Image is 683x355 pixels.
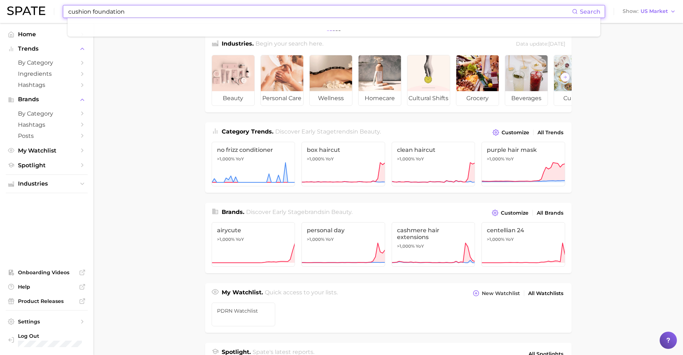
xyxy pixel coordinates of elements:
span: New Watchlist [482,290,520,296]
a: beverages [505,55,548,106]
span: YoY [506,156,514,162]
span: airycute [217,227,290,234]
span: Posts [18,132,75,139]
span: YoY [236,237,244,242]
a: personal care [260,55,304,106]
span: All Brands [537,210,563,216]
span: >1,000% [307,237,324,242]
button: New Watchlist [471,288,521,298]
span: Hashtags [18,81,75,88]
div: Data update: [DATE] [516,39,565,49]
h2: Begin your search here. [255,39,323,49]
a: All Trends [536,128,565,137]
span: centellian 24 [487,227,560,234]
a: Log out. Currently logged in with e-mail elisabethkim@amorepacific.com. [6,331,88,349]
span: Discover Early Stage trends in . [275,128,381,135]
span: YoY [326,237,334,242]
a: homecare [358,55,401,106]
span: Spotlight [18,162,75,169]
button: Scroll Right [560,73,570,82]
span: Settings [18,318,75,325]
span: >1,000% [307,156,324,162]
span: personal care [261,91,303,106]
a: Spotlight [6,160,88,171]
a: cashmere hair extensions>1,000% YoY [392,222,475,267]
span: purple hair mask [487,146,560,153]
a: PDRN watchlist [212,303,276,326]
span: Hashtags [18,121,75,128]
span: beauty [331,209,351,215]
span: >1,000% [397,243,415,249]
span: by Category [18,59,75,66]
button: ShowUS Market [621,7,678,16]
span: clean haircut [397,146,470,153]
a: beauty [212,55,255,106]
span: cashmere hair extensions [397,227,470,240]
button: Industries [6,178,88,189]
span: beverages [505,91,548,106]
span: YoY [506,237,514,242]
button: Customize [491,127,531,137]
span: beauty [360,128,380,135]
span: box haircut [307,146,380,153]
a: All Watchlists [526,289,565,298]
input: Search here for a brand, industry, or ingredient [68,5,572,18]
span: Customize [502,130,529,136]
h1: My Watchlist. [222,288,263,298]
span: YoY [326,156,334,162]
a: Product Releases [6,296,88,307]
a: purple hair mask>1,000% YoY [481,142,565,186]
a: by Category [6,108,88,119]
a: Hashtags [6,119,88,130]
span: Ingredients [18,70,75,77]
span: Discover Early Stage brands in . [246,209,352,215]
span: Help [18,284,75,290]
span: US Market [641,9,668,13]
a: grocery [456,55,499,106]
a: cultural shifts [407,55,450,106]
span: Industries [18,181,75,187]
span: grocery [456,91,499,106]
span: YoY [416,243,424,249]
a: My Watchlist [6,145,88,156]
span: My Watchlist [18,147,75,154]
span: beauty [212,91,254,106]
a: clean haircut>1,000% YoY [392,142,475,186]
a: Ingredients [6,68,88,79]
a: Help [6,281,88,292]
img: SPATE [7,6,45,15]
span: Show [623,9,638,13]
span: homecare [359,91,401,106]
span: YoY [416,156,424,162]
span: Log Out [18,333,101,339]
span: >1,000% [487,156,504,162]
a: no frizz conditioner>1,000% YoY [212,142,295,186]
a: Home [6,29,88,40]
span: Brands . [222,209,244,215]
span: Customize [501,210,529,216]
a: Onboarding Videos [6,267,88,278]
a: personal day>1,000% YoY [301,222,385,267]
button: Customize [490,208,530,218]
button: Trends [6,43,88,54]
span: personal day [307,227,380,234]
a: All Brands [535,208,565,218]
a: Hashtags [6,79,88,90]
span: >1,000% [217,237,235,242]
span: >1,000% [487,237,504,242]
span: Product Releases [18,298,75,304]
a: by Category [6,57,88,68]
span: All Watchlists [528,290,563,296]
span: Onboarding Videos [18,269,75,276]
span: >1,000% [217,156,235,162]
button: Brands [6,94,88,105]
a: airycute>1,000% YoY [212,222,295,267]
h2: Quick access to your lists. [265,288,338,298]
h1: Industries. [222,39,254,49]
span: by Category [18,110,75,117]
span: Trends [18,46,75,52]
span: Category Trends . [222,128,273,135]
span: culinary [554,91,596,106]
span: YoY [236,156,244,162]
span: Brands [18,96,75,103]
